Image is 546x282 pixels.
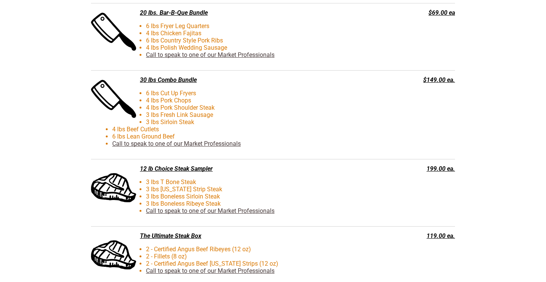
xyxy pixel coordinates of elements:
li: 4 lbs Pork Shoulder Steak [112,104,384,111]
div: 30 lbs Combo Bundle [91,76,378,83]
li: 4 lbs Beef Cutlets [112,126,384,133]
a: Call to speak to one of our Market Professionals [146,51,275,58]
li: 2 - Fillets (8 oz) [112,253,384,260]
div: $69.00 ea [382,9,455,16]
li: 2 - Certified Angus Beef [US_STATE] Strips (12 oz) [112,260,384,267]
div: The Ultimate Steak Box [91,232,378,239]
div: 119.00 ea. [382,232,455,239]
li: 3 lbs Boneless Sirloin Steak [112,193,384,200]
li: 4 lbs Pork Chops [112,97,384,104]
li: 3 lbs [US_STATE] Strip Steak [112,186,384,193]
li: 3 lbs Fresh Link Sausage [112,111,384,118]
a: Call to speak to one of our Market Professionals [146,207,275,214]
div: $149.00 ea. [382,76,455,83]
li: 3 lbs T Bone Steak [112,178,384,186]
div: 199.00 ea. [382,165,455,172]
li: 6 lbs Fryer Leg Quarters [112,22,384,30]
li: 3 lbs Sirloin Steak [112,118,384,126]
li: 3 lbs Boneless Ribeye Steak [112,200,384,207]
div: 12 lb Choice Steak Sampler [91,165,378,172]
li: 6 lbs Country Style Pork Ribs [112,37,384,44]
a: Call to speak to one of our Market Professionals [112,140,241,147]
li: 6 lbs Lean Ground Beef [112,133,384,140]
li: 4 lbs Polish Wedding Sausage [112,44,384,51]
li: 6 lbs Cut Up Fryers [112,90,384,97]
a: Call to speak to one of our Market Professionals [146,267,275,274]
li: 4 lbs Chicken Fajitas [112,30,384,37]
li: 2 - Certified Angus Beef Ribeyes (12 oz) [112,246,384,253]
div: 20 lbs. Bar-B-Que Bundle [91,9,378,16]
